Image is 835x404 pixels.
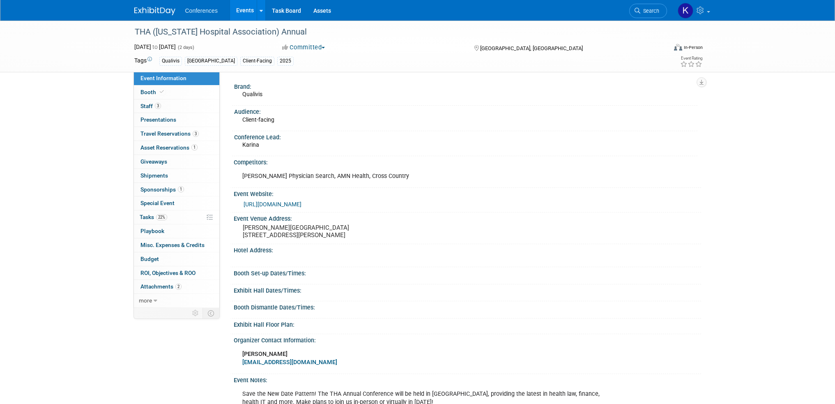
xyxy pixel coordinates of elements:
[234,374,701,384] div: Event Notes:
[242,91,262,97] span: Qualivis
[134,169,219,182] a: Shipments
[134,210,219,224] a: Tasks22%
[134,85,219,99] a: Booth
[134,7,175,15] img: ExhibitDay
[134,72,219,85] a: Event Information
[234,156,701,166] div: Competitors:
[134,294,219,307] a: more
[202,308,219,319] td: Toggle Event Tabs
[234,301,701,312] div: Booth Dismantle Dates/Times:
[234,284,701,295] div: Exhibit Hall Dates/Times:
[134,224,219,238] a: Playbook
[156,214,167,220] span: 22%
[134,44,176,50] span: [DATE] [DATE]
[242,141,259,148] span: Karina
[178,186,184,192] span: 1
[243,224,419,239] pre: [PERSON_NAME][GEOGRAPHIC_DATA] [STREET_ADDRESS][PERSON_NAME]
[140,144,198,151] span: Asset Reservations
[134,252,219,266] a: Budget
[134,141,219,155] a: Asset Reservations1
[185,57,237,65] div: [GEOGRAPHIC_DATA]
[185,7,218,14] span: Conferences
[234,212,701,223] div: Event Venue Address:
[134,196,219,210] a: Special Event
[189,308,203,319] td: Personalize Event Tab Strip
[140,130,199,137] span: Travel Reservations
[140,172,168,179] span: Shipments
[140,89,166,95] span: Booth
[151,44,159,50] span: to
[191,144,198,150] span: 1
[683,44,703,51] div: In-Person
[160,90,164,94] i: Booth reservation complete
[134,266,219,280] a: ROI, Objectives & ROO
[629,4,667,18] a: Search
[140,283,182,290] span: Attachments
[140,228,164,234] span: Playbook
[159,57,182,65] div: Qualivis
[244,201,301,208] a: [URL][DOMAIN_NAME]
[139,297,152,304] span: more
[678,3,693,18] img: Katie Widhelm
[279,43,328,52] button: Committed
[134,113,219,127] a: Presentations
[234,106,697,116] div: Audience:
[134,238,219,252] a: Misc. Expenses & Credits
[234,131,697,141] div: Conference Lead:
[234,244,701,254] div: Hotel Address:
[155,103,161,109] span: 3
[234,81,697,91] div: Brand:
[140,116,176,123] span: Presentations
[134,155,219,169] a: Giveaways
[234,319,701,329] div: Exhibit Hall Floor Plan:
[177,45,194,50] span: (2 days)
[140,270,196,276] span: ROI, Objectives & ROO
[240,57,274,65] div: Client-Facing
[134,280,219,293] a: Attachments2
[140,256,159,262] span: Budget
[480,45,583,51] span: [GEOGRAPHIC_DATA], [GEOGRAPHIC_DATA]
[680,56,702,60] div: Event Rating
[140,186,184,193] span: Sponsorships
[237,168,610,185] div: [PERSON_NAME] Physician Search, AMN Health, Cross Country
[619,43,703,55] div: Event Format
[234,188,701,198] div: Event Website:
[134,127,219,141] a: Travel Reservations3
[132,25,655,39] div: THA ([US_STATE] Hospital Association) Annual
[193,131,199,137] span: 3
[674,44,682,51] img: Format-Inperson.png
[140,214,167,220] span: Tasks
[640,8,659,14] span: Search
[140,200,175,206] span: Special Event
[140,242,205,248] span: Misc. Expenses & Credits
[242,351,288,358] b: [PERSON_NAME]
[140,158,167,165] span: Giveaways
[134,183,219,196] a: Sponsorships1
[134,56,152,66] td: Tags
[234,267,701,277] div: Booth Set-up Dates/Times:
[175,284,182,290] span: 2
[242,116,274,123] span: Client-facing
[140,103,161,109] span: Staff
[277,57,294,65] div: 2025
[234,334,701,344] div: Organizer Contact Information:
[134,99,219,113] a: Staff3
[242,359,337,366] a: [EMAIL_ADDRESS][DOMAIN_NAME]
[140,75,186,81] span: Event Information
